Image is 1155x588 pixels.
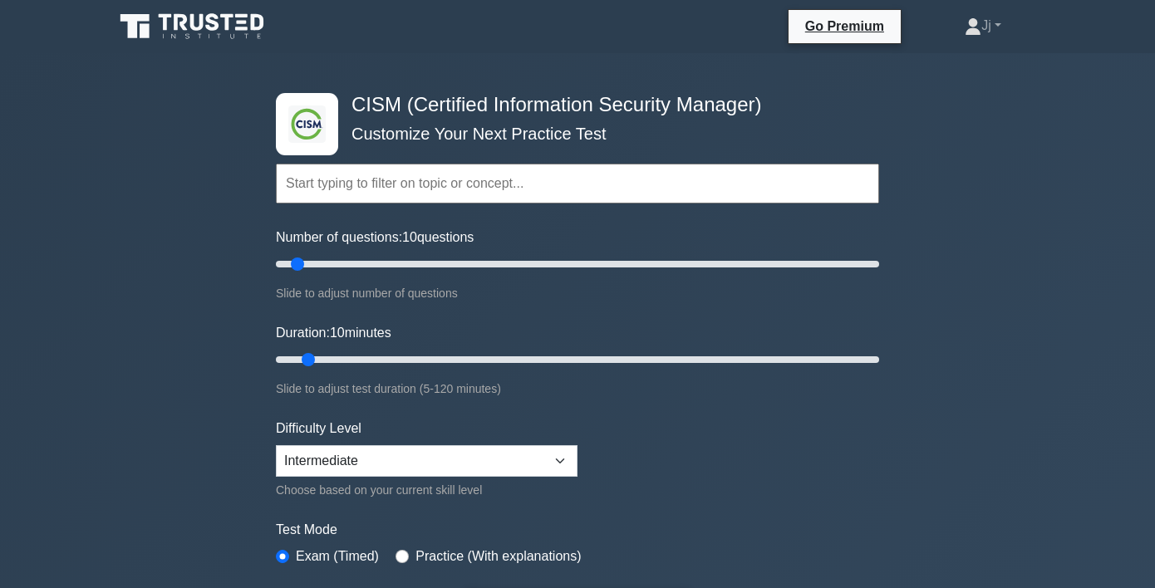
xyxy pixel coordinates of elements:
label: Number of questions: questions [276,228,474,247]
div: Slide to adjust number of questions [276,283,879,303]
div: Choose based on your current skill level [276,480,577,500]
input: Start typing to filter on topic or concept... [276,164,879,203]
label: Difficulty Level [276,419,361,439]
a: Jj [925,9,1041,42]
div: Slide to adjust test duration (5-120 minutes) [276,379,879,399]
label: Practice (With explanations) [415,546,581,566]
h4: CISM (Certified Information Security Manager) [345,93,798,117]
label: Test Mode [276,520,879,540]
a: Go Premium [795,16,894,37]
span: 10 [330,326,345,340]
span: 10 [402,230,417,244]
label: Exam (Timed) [296,546,379,566]
label: Duration: minutes [276,323,391,343]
